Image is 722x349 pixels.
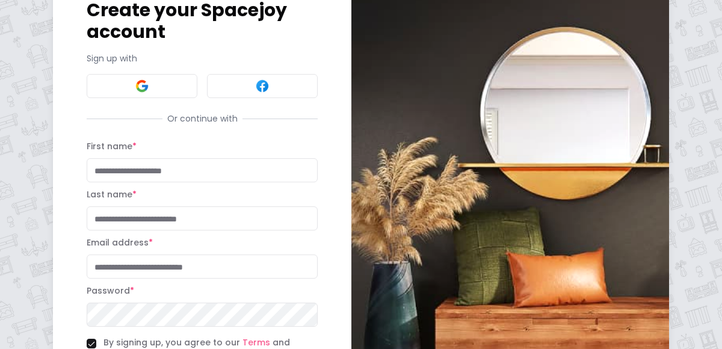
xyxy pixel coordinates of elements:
[135,79,149,93] img: Google signin
[87,140,137,152] label: First name
[87,285,134,297] label: Password
[162,113,242,125] span: Or continue with
[87,236,153,249] label: Email address
[87,52,318,64] p: Sign up with
[255,79,270,93] img: Facebook signin
[87,188,137,200] label: Last name
[242,336,270,348] a: Terms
